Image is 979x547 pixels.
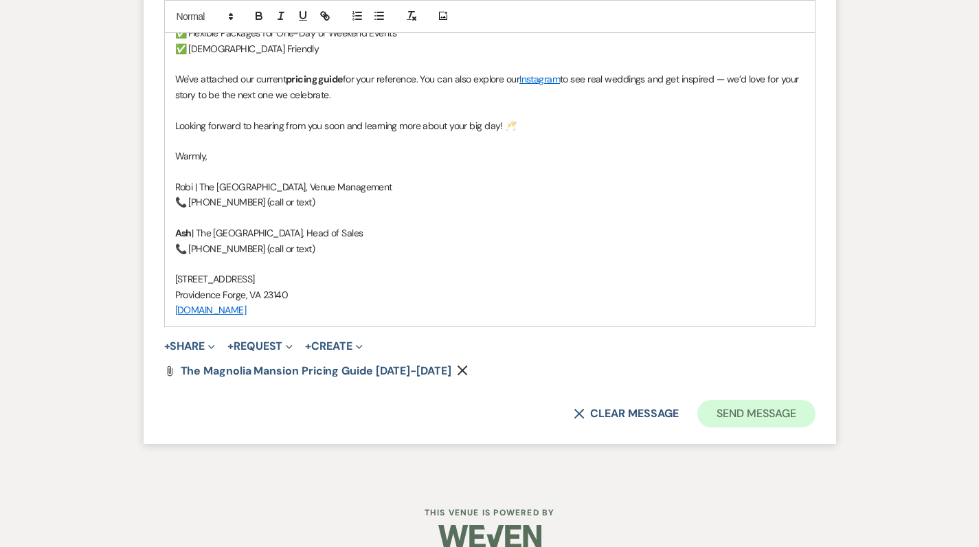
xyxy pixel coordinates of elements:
span: + [227,341,234,352]
strong: pricing guide [286,73,343,85]
button: Request [227,341,293,352]
button: Clear message [574,408,678,419]
p: ✅ [DEMOGRAPHIC_DATA] Friendly [175,41,804,56]
button: Share [164,341,216,352]
span: The Magnolia Mansion Pricing Guide [DATE]-[DATE] [181,364,451,378]
p: Robi | The [GEOGRAPHIC_DATA], Venue Management [175,179,804,194]
button: Create [305,341,362,352]
p: ✅ Flexible Packages for One-Day or Weekend Events [175,25,804,41]
strong: Ash [175,227,192,239]
button: Send Message [697,400,815,427]
span: [STREET_ADDRESS] [175,273,255,285]
a: Instagram [519,73,560,85]
a: [DOMAIN_NAME] [175,304,247,316]
p: | The [GEOGRAPHIC_DATA], Head of Sales [175,225,804,241]
span: + [164,341,170,352]
p: 📞 [PHONE_NUMBER] (call or text) [175,194,804,210]
p: 📞 [PHONE_NUMBER] (call or text) [175,241,804,256]
span: + [305,341,311,352]
p: We've attached our current for your reference. You can also explore our to see real weddings and ... [175,71,804,102]
p: Looking forward to hearing from you soon and learning more about your big day! 🥂 [175,118,804,133]
a: The Magnolia Mansion Pricing Guide [DATE]-[DATE] [181,366,451,377]
span: Providence Forge, VA 23140 [175,289,288,301]
p: Warmly, [175,148,804,164]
